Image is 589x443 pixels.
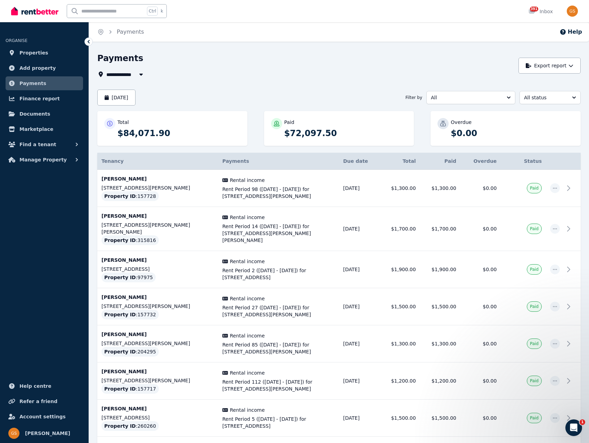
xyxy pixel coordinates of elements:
[530,341,539,346] span: Paid
[501,153,546,170] th: Status
[420,325,460,362] td: $1,300.00
[101,331,214,338] p: [PERSON_NAME]
[426,91,515,104] button: All
[222,223,335,244] span: Rent Period 14 ([DATE] - [DATE]) for [STREET_ADDRESS][PERSON_NAME][PERSON_NAME]
[101,405,214,412] p: [PERSON_NAME]
[19,397,57,406] span: Refer a friend
[530,226,539,232] span: Paid
[6,76,83,90] a: Payments
[101,310,159,319] div: : 157732
[6,92,83,106] a: Finance report
[406,95,422,100] span: Filter by
[19,156,67,164] span: Manage Property
[19,49,48,57] span: Properties
[101,184,214,191] p: [STREET_ADDRESS][PERSON_NAME]
[483,378,497,384] span: $0.00
[101,414,214,421] p: [STREET_ADDRESS]
[101,340,214,347] p: [STREET_ADDRESS][PERSON_NAME]
[222,341,335,355] span: Rent Period 85 ([DATE] - [DATE]) for [STREET_ADDRESS][PERSON_NAME]
[117,128,240,139] p: $84,071.90
[6,46,83,60] a: Properties
[339,362,380,400] td: [DATE]
[101,273,156,282] div: : 97975
[19,382,51,390] span: Help centre
[19,140,56,149] span: Find a tenant
[451,119,472,126] p: Overdue
[420,207,460,251] td: $1,700.00
[530,378,539,384] span: Paid
[420,153,460,170] th: Paid
[524,94,566,101] span: All status
[101,266,214,273] p: [STREET_ADDRESS]
[230,258,265,265] span: Rental income
[379,170,420,207] td: $1,300.00
[104,274,136,281] span: Property ID
[339,251,380,288] td: [DATE]
[580,419,585,425] span: 1
[379,207,420,251] td: $1,700.00
[530,7,538,11] span: 391
[117,28,144,35] a: Payments
[230,407,265,413] span: Rental income
[25,429,70,437] span: [PERSON_NAME]
[530,185,539,191] span: Paid
[117,119,129,126] p: Total
[460,153,501,170] th: Overdue
[101,221,214,235] p: [STREET_ADDRESS][PERSON_NAME][PERSON_NAME]
[222,378,335,392] span: Rent Period 112 ([DATE] - [DATE]) for [STREET_ADDRESS][PERSON_NAME]
[6,379,83,393] a: Help centre
[518,58,581,74] button: Export report
[6,38,27,43] span: ORGANISE
[222,267,335,281] span: Rent Period 2 ([DATE] - [DATE]) for [STREET_ADDRESS]
[284,128,407,139] p: $72,097.50
[19,64,56,72] span: Add property
[11,6,58,16] img: RentBetter
[520,91,581,104] button: All status
[222,304,335,318] span: Rent Period 27 ([DATE] - [DATE]) for [STREET_ADDRESS][PERSON_NAME]
[101,235,159,245] div: : 315816
[530,304,539,309] span: Paid
[420,362,460,400] td: $1,200.00
[19,110,50,118] span: Documents
[529,8,553,15] div: Inbox
[230,369,265,376] span: Rental income
[483,267,497,272] span: $0.00
[89,22,152,42] nav: Breadcrumb
[339,400,380,437] td: [DATE]
[6,122,83,136] a: Marketplace
[420,251,460,288] td: $1,900.00
[19,94,60,103] span: Finance report
[222,186,335,200] span: Rent Period 98 ([DATE] - [DATE]) for [STREET_ADDRESS][PERSON_NAME]
[222,416,335,429] span: Rent Period 5 ([DATE] - [DATE]) for [STREET_ADDRESS]
[230,295,265,302] span: Rental income
[284,119,294,126] p: Paid
[101,212,214,219] p: [PERSON_NAME]
[559,28,582,36] button: Help
[6,107,83,121] a: Documents
[101,377,214,384] p: [STREET_ADDRESS][PERSON_NAME]
[420,400,460,437] td: $1,500.00
[6,153,83,167] button: Manage Property
[339,288,380,325] td: [DATE]
[19,125,53,133] span: Marketplace
[339,170,380,207] td: [DATE]
[379,153,420,170] th: Total
[530,415,539,421] span: Paid
[6,394,83,408] a: Refer a friend
[379,325,420,362] td: $1,300.00
[101,303,214,310] p: [STREET_ADDRESS][PERSON_NAME]
[101,175,214,182] p: [PERSON_NAME]
[530,267,539,272] span: Paid
[379,251,420,288] td: $1,900.00
[97,90,136,106] button: [DATE]
[161,8,163,14] span: k
[8,428,19,439] img: Gabriel Sarajinsky
[483,415,497,421] span: $0.00
[104,193,136,200] span: Property ID
[97,53,143,64] h1: Payments
[6,137,83,151] button: Find a tenant
[230,332,265,339] span: Rental income
[6,410,83,424] a: Account settings
[379,288,420,325] td: $1,500.00
[101,384,159,394] div: : 157717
